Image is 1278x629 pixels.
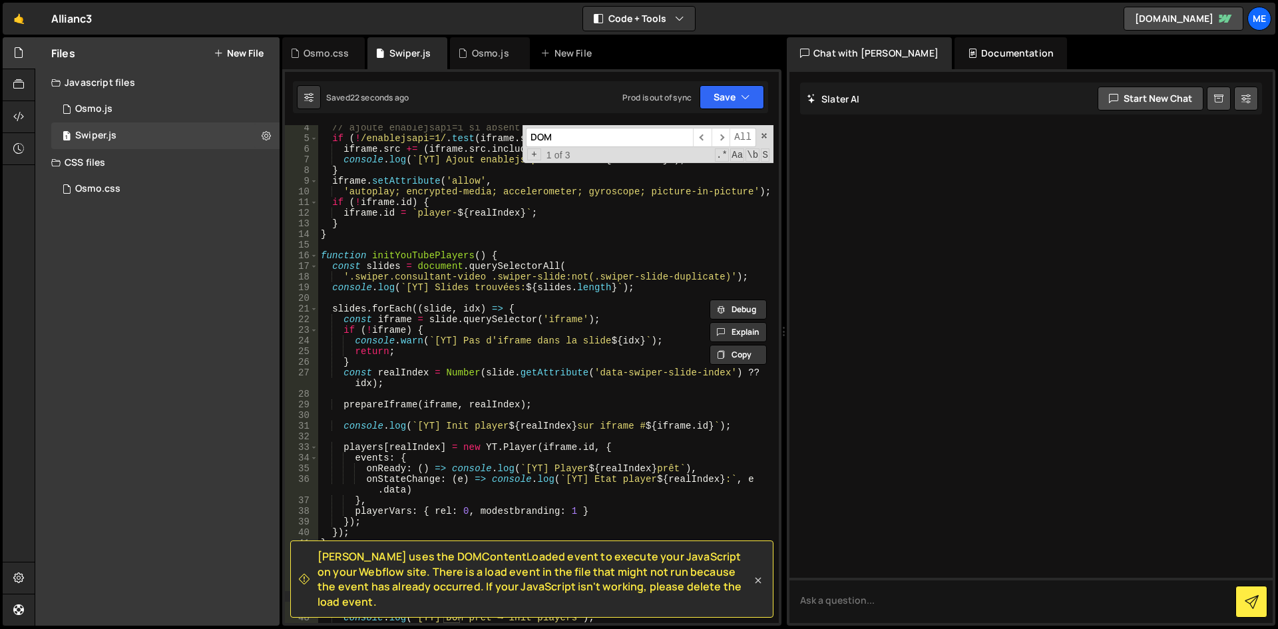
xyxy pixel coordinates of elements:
[75,130,116,142] div: Swiper.js
[285,186,318,197] div: 10
[285,527,318,538] div: 40
[622,92,692,103] div: Prod is out of sync
[285,154,318,165] div: 7
[75,183,120,195] div: Osmo.css
[285,282,318,293] div: 19
[285,591,318,602] div: 46
[285,293,318,304] div: 20
[285,463,318,474] div: 35
[285,325,318,335] div: 23
[51,176,280,202] div: 16765/45823.css
[693,128,712,147] span: ​
[389,47,431,60] div: Swiper.js
[730,148,744,162] span: CaseSensitive Search
[955,37,1067,69] div: Documentation
[541,150,576,160] span: 1 of 3
[745,148,759,162] span: Whole Word Search
[1098,87,1203,110] button: Start new chat
[285,538,318,548] div: 41
[285,314,318,325] div: 22
[710,322,767,342] button: Explain
[285,442,318,453] div: 33
[285,197,318,208] div: 11
[285,580,318,591] div: 45
[285,517,318,527] div: 39
[285,506,318,517] div: 38
[304,47,349,60] div: Osmo.css
[75,103,112,115] div: Osmo.js
[214,48,264,59] button: New File
[285,144,318,154] div: 6
[285,240,318,250] div: 15
[710,300,767,319] button: Debug
[285,367,318,389] div: 27
[51,96,280,122] div: 16765/45822.js
[285,229,318,240] div: 14
[285,612,318,623] div: 48
[285,453,318,463] div: 34
[285,250,318,261] div: 16
[712,128,730,147] span: ​
[285,389,318,399] div: 28
[51,122,280,149] div: 16765/45810.js
[285,272,318,282] div: 18
[285,335,318,346] div: 24
[761,148,769,162] span: Search In Selection
[285,570,318,580] div: 44
[540,47,596,60] div: New File
[285,133,318,144] div: 5
[710,345,767,365] button: Copy
[350,92,409,103] div: 22 seconds ago
[35,149,280,176] div: CSS files
[285,208,318,218] div: 12
[3,3,35,35] a: 🤙
[51,46,75,61] h2: Files
[730,128,756,147] span: Alt-Enter
[285,176,318,186] div: 9
[285,559,318,570] div: 43
[285,399,318,410] div: 29
[63,132,71,142] span: 1
[715,148,729,162] span: RegExp Search
[700,85,764,109] button: Save
[526,128,693,147] input: Search for
[35,69,280,96] div: Javascript files
[787,37,952,69] div: Chat with [PERSON_NAME]
[285,495,318,506] div: 37
[285,421,318,431] div: 31
[285,357,318,367] div: 26
[1124,7,1243,31] a: [DOMAIN_NAME]
[285,261,318,272] div: 17
[285,346,318,357] div: 25
[285,474,318,495] div: 36
[285,122,318,133] div: 4
[1247,7,1271,31] a: Me
[583,7,695,31] button: Code + Tools
[318,549,751,609] span: [PERSON_NAME] uses the DOMContentLoaded event to execute your JavaScript on your Webflow site. Th...
[51,11,92,27] div: Allianc3
[285,304,318,314] div: 21
[285,410,318,421] div: 30
[807,93,860,105] h2: Slater AI
[285,602,318,612] div: 47
[326,92,409,103] div: Saved
[285,548,318,559] div: 42
[527,148,541,160] span: Toggle Replace mode
[285,218,318,229] div: 13
[285,165,318,176] div: 8
[472,47,509,60] div: Osmo.js
[285,431,318,442] div: 32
